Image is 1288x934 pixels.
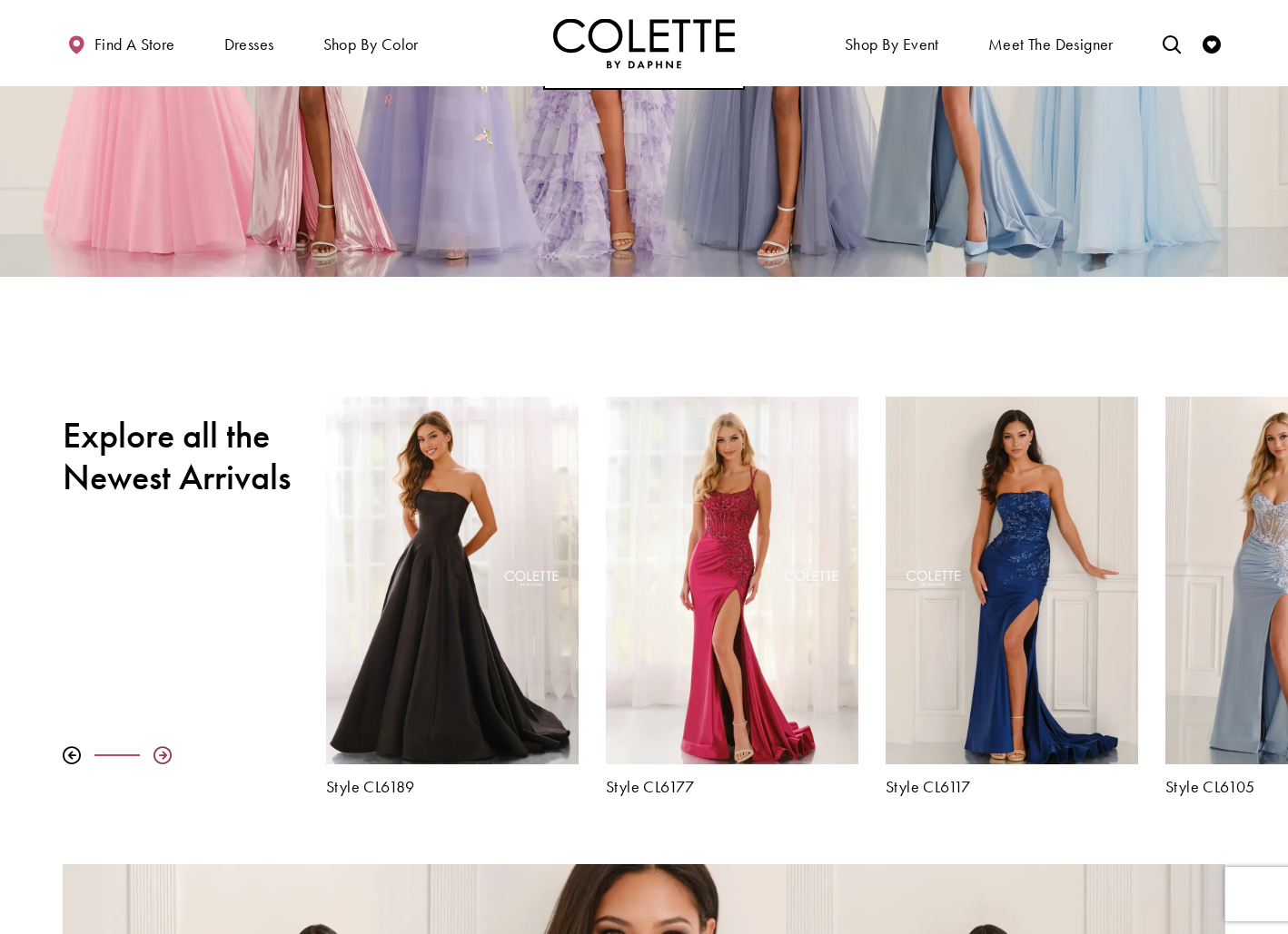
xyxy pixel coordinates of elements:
[840,18,944,68] span: Shop By Event
[319,18,423,68] span: Shop by color
[326,397,579,763] a: Visit Colette by Daphne Style No. CL6189 Page
[63,415,299,498] h2: Explore all the Newest Arrivals
[224,35,274,54] span: Dresses
[63,18,179,68] a: Find a store
[553,18,735,68] img: Colette by Daphne
[94,35,175,54] span: Find a store
[312,383,592,809] div: Colette by Daphne Style No. CL6189
[220,18,279,68] span: Dresses
[553,18,735,68] a: Visit Home Page
[323,35,419,54] span: Shop by color
[1158,18,1185,68] a: Toggle search
[872,383,1152,809] div: Colette by Daphne Style No. CL6117
[984,18,1118,68] a: Meet the designer
[988,35,1114,54] span: Meet the designer
[845,35,939,54] span: Shop By Event
[326,778,579,796] a: Style CL6189
[606,778,858,796] a: Style CL6177
[886,778,1138,796] a: Style CL6117
[592,383,872,809] div: Colette by Daphne Style No. CL6177
[1198,18,1225,68] a: Check Wishlist
[886,397,1138,763] a: Visit Colette by Daphne Style No. CL6117 Page
[606,397,858,763] a: Visit Colette by Daphne Style No. CL6177 Page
